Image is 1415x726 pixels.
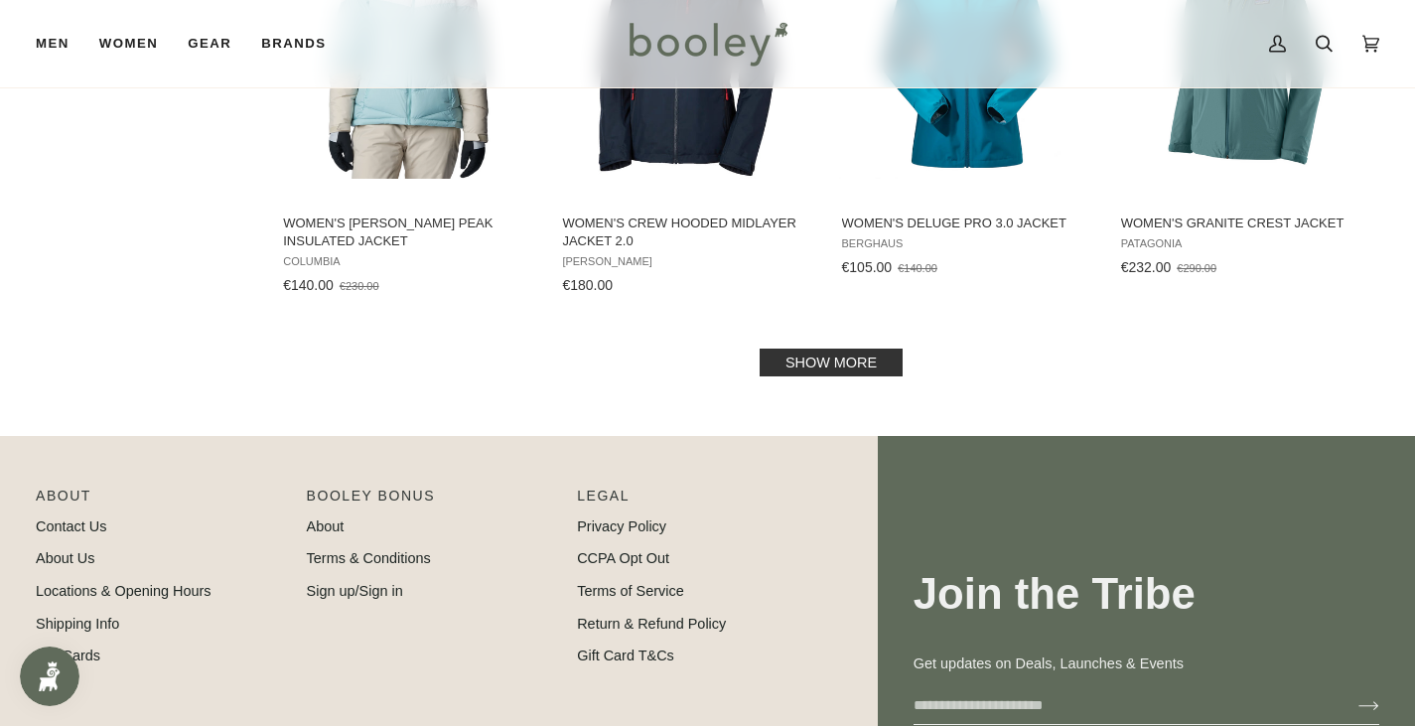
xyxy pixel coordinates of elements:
[842,215,1093,232] span: Women's Deluge Pro 3.0 Jacket
[1177,262,1216,274] span: €290.00
[577,550,669,566] a: CCPA Opt Out
[914,687,1327,724] input: your-email@example.com
[36,583,212,599] a: Locations & Opening Hours
[36,34,70,54] span: Men
[307,550,431,566] a: Terms & Conditions
[577,616,726,632] a: Return & Refund Policy
[562,255,813,268] span: [PERSON_NAME]
[307,583,403,599] a: Sign up/Sign in
[621,15,794,73] img: Booley
[283,277,334,293] span: €140.00
[577,648,674,663] a: Gift Card T&Cs
[842,259,893,275] span: €105.00
[340,280,379,292] span: €230.00
[577,486,828,516] p: Pipeline_Footer Sub
[283,255,534,268] span: Columbia
[898,262,937,274] span: €140.00
[283,215,534,250] span: Women's [PERSON_NAME] Peak Insulated Jacket
[1121,259,1172,275] span: €232.00
[760,349,903,376] a: Show more
[36,518,106,534] a: Contact Us
[261,34,326,54] span: Brands
[1121,215,1372,232] span: Women's Granite Crest Jacket
[36,648,100,663] a: Gift Cards
[562,215,813,250] span: Women's Crew Hooded Midlayer Jacket 2.0
[562,277,613,293] span: €180.00
[842,237,1093,250] span: Berghaus
[283,355,1379,370] div: Pagination
[188,34,231,54] span: Gear
[1121,237,1372,250] span: Patagonia
[914,567,1379,622] h3: Join the Tribe
[914,653,1379,675] p: Get updates on Deals, Launches & Events
[99,34,158,54] span: Women
[36,550,94,566] a: About Us
[577,518,666,534] a: Privacy Policy
[36,616,119,632] a: Shipping Info
[1327,689,1379,721] button: Join
[307,518,345,534] a: About
[577,583,684,599] a: Terms of Service
[36,486,287,516] p: Pipeline_Footer Main
[20,647,79,706] iframe: Button to open loyalty program pop-up
[307,486,558,516] p: Booley Bonus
